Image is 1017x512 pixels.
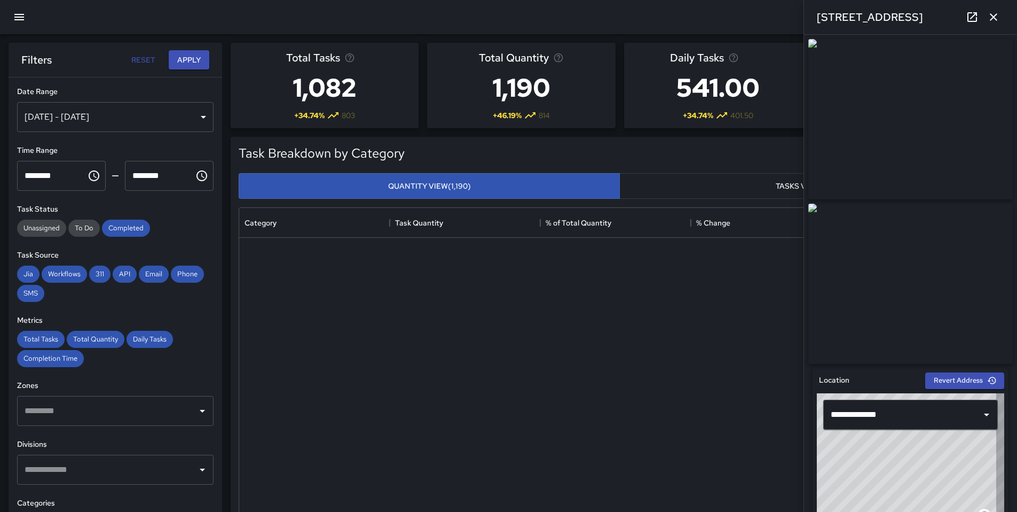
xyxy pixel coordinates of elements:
button: Open [195,404,210,418]
h6: Time Range [17,145,214,157]
div: Workflows [42,266,87,283]
svg: Total task quantity in the selected period, compared to the previous period. [553,52,564,63]
span: Daily Tasks [670,49,724,66]
span: Completed [102,223,150,232]
div: Completed [102,220,150,237]
div: Task Quantity [390,208,540,238]
button: Apply [169,50,209,70]
span: 311 [89,269,111,278]
span: To Do [68,223,100,232]
span: 814 [539,110,550,121]
div: Total Tasks [17,331,65,348]
h6: Divisions [17,439,214,451]
span: Phone [171,269,204,278]
button: Choose time, selected time is 12:00 AM [83,165,105,187]
div: Task Quantity [395,208,443,238]
div: % Change [691,208,841,238]
span: Total Quantity [67,335,124,344]
div: Category [245,208,277,238]
h6: Task Source [17,250,214,261]
span: 401.50 [730,110,753,121]
h5: Task Breakdown by Category [239,145,405,162]
h3: 541.00 [670,66,766,109]
h6: Filters [21,51,52,68]
div: Category [239,208,390,238]
span: Email [139,269,169,278]
span: Total Tasks [286,49,340,66]
div: To Do [68,220,100,237]
div: Phone [171,266,204,283]
div: API [113,266,137,283]
span: + 46.19 % [493,110,522,121]
svg: Average number of tasks per day in the selected period, compared to the previous period. [728,52,739,63]
button: Tasks View(1,082) [619,173,1000,199]
h6: Categories [17,498,214,509]
div: Completion Time [17,350,84,367]
div: Jia [17,266,40,283]
span: 803 [342,110,355,121]
button: Open [195,462,210,477]
div: % of Total Quantity [546,208,611,238]
div: Unassigned [17,220,66,237]
div: [DATE] - [DATE] [17,102,214,132]
span: Workflows [42,269,87,278]
button: Reset [126,50,160,70]
button: Choose time, selected time is 11:59 PM [191,165,212,187]
button: Quantity View(1,190) [239,173,620,199]
h3: 1,190 [479,66,564,109]
span: Total Tasks [17,335,65,344]
h6: Zones [17,380,214,392]
h6: Task Status [17,204,214,215]
span: + 34.74 % [683,110,713,121]
div: % Change [696,208,730,238]
h6: Date Range [17,86,214,98]
div: Email [139,266,169,283]
div: 311 [89,266,111,283]
h6: Metrics [17,315,214,327]
span: SMS [17,289,44,298]
span: Daily Tasks [127,335,173,344]
svg: Total number of tasks in the selected period, compared to the previous period. [344,52,355,63]
span: + 34.74 % [294,110,325,121]
span: Jia [17,269,40,278]
div: Daily Tasks [127,331,173,348]
span: Unassigned [17,223,66,232]
span: Completion Time [17,354,84,363]
span: Total Quantity [479,49,549,66]
div: SMS [17,285,44,302]
div: % of Total Quantity [540,208,691,238]
span: API [113,269,137,278]
div: Total Quantity [67,331,124,348]
h3: 1,082 [286,66,363,109]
